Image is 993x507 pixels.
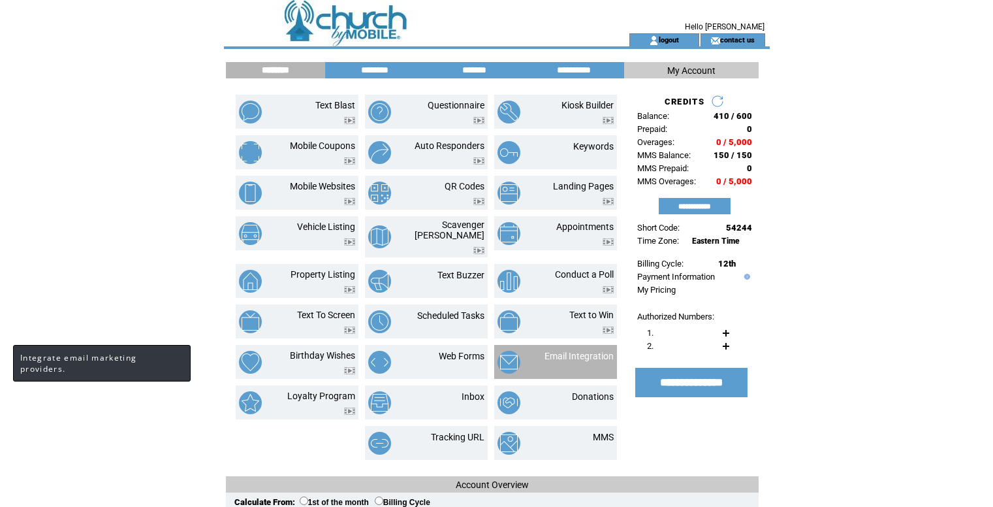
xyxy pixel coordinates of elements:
a: Payment Information [637,272,715,282]
a: QR Codes [445,181,484,191]
img: appointments.png [497,222,520,245]
span: MMS Prepaid: [637,163,689,173]
a: Donations [572,391,614,402]
img: video.png [473,157,484,165]
span: Hello [PERSON_NAME] [685,22,764,31]
img: auto-responders.png [368,141,391,164]
img: landing-pages.png [497,182,520,204]
span: Account Overview [456,480,529,490]
img: scavenger-hunt.png [368,225,391,248]
span: 0 / 5,000 [716,176,752,186]
img: birthday-wishes.png [239,351,262,374]
span: 12th [718,259,736,269]
span: Eastern Time [692,237,740,246]
span: 410 / 600 [714,111,752,121]
input: Billing Cycle [375,497,383,505]
img: tracking-url.png [368,432,391,455]
img: help.gif [741,274,750,280]
img: inbox.png [368,391,391,414]
img: loyalty-program.png [239,391,262,414]
img: mms.png [497,432,520,455]
label: 1st of the month [300,498,369,507]
a: Conduct a Poll [555,269,614,280]
a: Text Buzzer [437,270,484,280]
a: Loyalty Program [287,391,355,401]
img: video.png [344,286,355,293]
span: 0 / 5,000 [716,137,752,147]
a: Kiosk Builder [561,100,614,110]
img: scheduled-tasks.png [368,310,391,333]
img: video.png [603,238,614,246]
a: Inbox [462,391,484,402]
img: contact_us_icon.gif [710,35,720,46]
a: Text Blast [315,100,355,110]
img: video.png [603,286,614,293]
img: mobile-coupons.png [239,141,262,164]
img: mobile-websites.png [239,182,262,204]
a: Scheduled Tasks [417,310,484,321]
img: video.png [603,117,614,124]
img: video.png [344,198,355,205]
a: Web Forms [439,351,484,361]
label: Billing Cycle [375,498,430,507]
span: 1. [647,328,654,338]
a: Appointments [556,221,614,232]
a: Auto Responders [415,140,484,151]
img: video.png [344,157,355,165]
img: text-buzzer.png [368,270,391,293]
a: Questionnaire [428,100,484,110]
span: Overages: [637,137,674,147]
a: Property Listing [291,269,355,280]
img: video.png [344,238,355,246]
img: video.png [473,247,484,254]
img: questionnaire.png [368,101,391,123]
a: Mobile Coupons [290,140,355,151]
a: Birthday Wishes [290,350,355,361]
a: Mobile Websites [290,181,355,191]
img: video.png [344,117,355,124]
span: Prepaid: [637,124,667,134]
a: Landing Pages [553,181,614,191]
img: conduct-a-poll.png [497,270,520,293]
img: text-blast.png [239,101,262,123]
img: video.png [473,198,484,205]
span: Authorized Numbers: [637,312,714,321]
a: Email Integration [544,351,614,361]
a: Tracking URL [431,432,484,442]
img: text-to-win.png [497,310,520,333]
span: Billing Cycle: [637,259,684,269]
img: email-integration.png [497,351,520,374]
img: qr-codes.png [368,182,391,204]
img: video.png [344,408,355,415]
a: Vehicle Listing [297,221,355,232]
span: 54244 [726,223,752,233]
span: Short Code: [637,223,680,233]
img: video.png [603,327,614,334]
span: MMS Overages: [637,176,696,186]
img: kiosk-builder.png [497,101,520,123]
span: MMS Balance: [637,150,691,160]
span: 0 [747,163,752,173]
span: CREDITS [665,97,704,106]
span: Calculate From: [234,497,295,507]
img: vehicle-listing.png [239,222,262,245]
img: property-listing.png [239,270,262,293]
span: Time Zone: [637,236,679,246]
img: account_icon.gif [649,35,659,46]
span: Integrate email marketing providers. [20,352,136,374]
img: video.png [603,198,614,205]
img: video.png [344,327,355,334]
img: keywords.png [497,141,520,164]
a: MMS [593,432,614,442]
a: Scavenger [PERSON_NAME] [415,220,484,240]
span: 0 [747,124,752,134]
a: Keywords [573,141,614,152]
span: 2. [647,341,654,351]
a: My Pricing [637,285,676,295]
img: donations.png [497,391,520,414]
span: 150 / 150 [714,150,752,160]
img: video.png [473,117,484,124]
span: Balance: [637,111,669,121]
a: contact us [720,35,755,44]
a: Text to Win [569,310,614,320]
